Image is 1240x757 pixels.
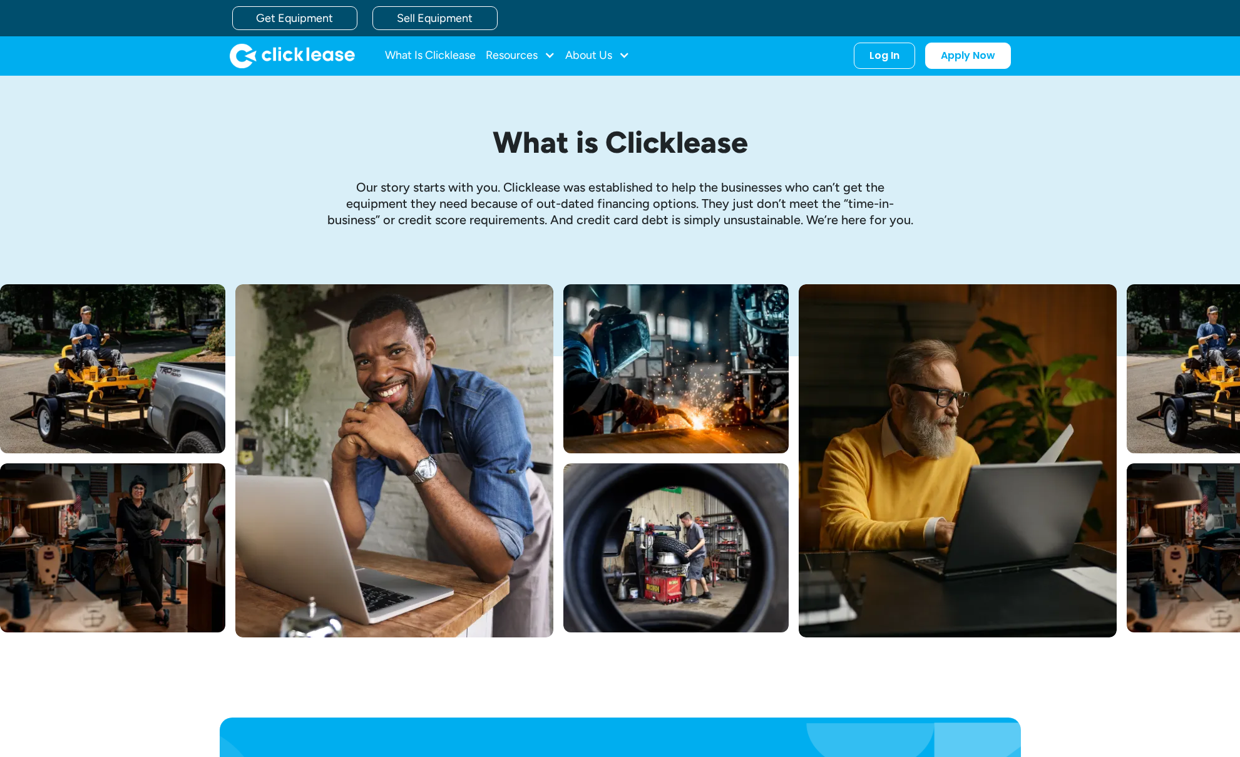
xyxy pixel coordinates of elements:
[563,284,789,453] img: A welder in a large mask working on a large pipe
[799,284,1117,637] img: Bearded man in yellow sweter typing on his laptop while sitting at his desk
[869,49,899,62] div: Log In
[372,6,498,30] a: Sell Equipment
[925,43,1011,69] a: Apply Now
[232,6,357,30] a: Get Equipment
[230,43,355,68] img: Clicklease logo
[563,463,789,632] img: A man fitting a new tire on a rim
[385,43,476,68] a: What Is Clicklease
[235,284,553,637] img: A smiling man in a blue shirt and apron leaning over a table with a laptop
[326,126,915,159] h1: What is Clicklease
[326,179,915,228] p: Our story starts with you. Clicklease was established to help the businesses who can’t get the eq...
